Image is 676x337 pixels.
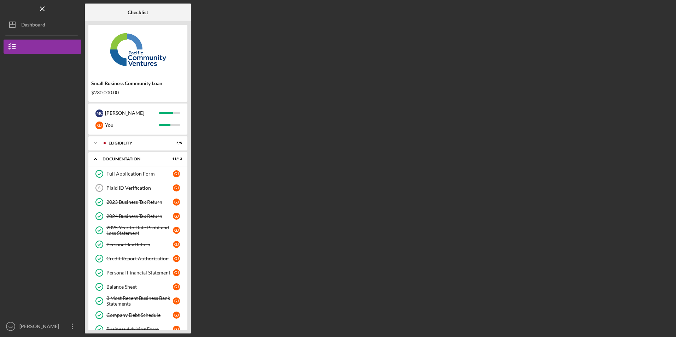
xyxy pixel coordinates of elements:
div: G J [173,227,180,234]
div: 2025 Year to Date Profit and Loss Statement [106,225,173,236]
div: [PERSON_NAME] [105,107,159,119]
div: 2023 Business Tax Return [106,199,173,205]
div: Documentation [103,157,164,161]
a: 2024 Business Tax ReturnGJ [92,209,184,223]
div: Business Advising Form [106,326,173,332]
div: $230,000.00 [91,90,185,95]
button: GJ[PERSON_NAME] [4,319,81,333]
a: Balance SheetGJ [92,280,184,294]
div: 11 / 13 [169,157,182,161]
tspan: 6 [98,186,100,190]
b: Checklist [128,10,148,15]
div: G J [173,297,180,305]
div: 3 Most Recent Business Bank Statements [106,295,173,307]
div: G J [173,255,180,262]
div: G J [173,326,180,333]
div: G J [95,122,103,129]
div: Personal Tax Return [106,242,173,247]
a: Company Debt ScheduleGJ [92,308,184,322]
div: M C [95,110,103,117]
a: Full Application FormGJ [92,167,184,181]
div: G J [173,199,180,206]
div: G J [173,241,180,248]
div: G J [173,213,180,220]
div: Eligibility [109,141,164,145]
div: G J [173,269,180,276]
div: Small Business Community Loan [91,81,185,86]
div: You [105,119,159,131]
a: 6Plaid ID VerificationGJ [92,181,184,195]
button: Dashboard [4,18,81,32]
div: [PERSON_NAME] [18,319,64,335]
div: G J [173,184,180,191]
a: 3 Most Recent Business Bank StatementsGJ [92,294,184,308]
div: Company Debt Schedule [106,312,173,318]
div: Credit Report Authorization [106,256,173,261]
div: G J [173,170,180,177]
a: 2025 Year to Date Profit and Loss StatementGJ [92,223,184,237]
div: Balance Sheet [106,284,173,290]
div: G J [173,312,180,319]
img: Product logo [88,28,187,71]
a: Business Advising FormGJ [92,322,184,336]
a: 2023 Business Tax ReturnGJ [92,195,184,209]
div: 5 / 5 [169,141,182,145]
div: Dashboard [21,18,45,34]
a: Credit Report AuthorizationGJ [92,252,184,266]
a: Personal Tax ReturnGJ [92,237,184,252]
a: Personal Financial StatementGJ [92,266,184,280]
div: Plaid ID Verification [106,185,173,191]
div: Personal Financial Statement [106,270,173,276]
text: GJ [8,325,13,329]
div: G J [173,283,180,290]
div: Full Application Form [106,171,173,177]
div: 2024 Business Tax Return [106,213,173,219]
